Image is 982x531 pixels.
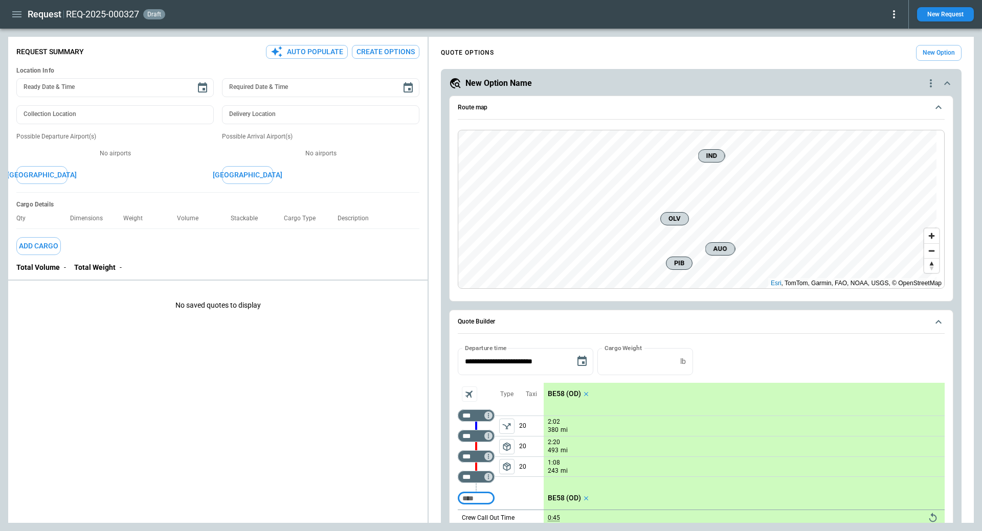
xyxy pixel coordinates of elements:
[548,426,559,434] p: 380
[458,430,495,442] div: Too short
[74,263,116,272] p: Total Weight
[458,310,945,334] button: Quote Builder
[572,351,592,372] button: Choose date, selected date is Oct 14, 2025
[458,318,495,325] h6: Quote Builder
[925,510,941,525] button: Reset
[465,78,532,89] h5: New Option Name
[458,130,945,289] div: Route map
[561,426,568,434] p: mi
[561,446,568,455] p: mi
[548,459,560,467] p: 1:08
[398,78,418,98] button: Choose date
[561,467,568,475] p: mi
[526,390,537,399] p: Taxi
[548,389,581,398] p: BE58 (OD)
[70,215,111,222] p: Dimensions
[16,263,60,272] p: Total Volume
[924,228,939,243] button: Zoom in
[458,130,936,289] canvas: Map
[924,258,939,273] button: Reset bearing to north
[458,471,495,483] div: Too short
[771,280,782,287] a: Esri
[449,77,953,89] button: New Option Namequote-option-actions
[548,514,560,522] p: 0:45
[458,104,487,111] h6: Route map
[16,149,214,158] p: No airports
[605,343,642,352] label: Cargo Weight
[222,166,273,184] button: [GEOGRAPHIC_DATA]
[502,442,512,452] span: package_2
[16,237,61,255] button: Add Cargo
[519,436,544,456] p: 20
[703,151,721,161] span: IND
[925,77,937,89] div: quote-option-actions
[548,467,559,475] p: 243
[64,263,66,272] p: -
[499,459,515,474] span: Type of sector
[924,243,939,258] button: Zoom out
[548,494,581,502] p: BE58 (OD)
[499,439,515,454] span: Type of sector
[123,215,151,222] p: Weight
[177,215,207,222] p: Volume
[120,263,122,272] p: -
[16,201,419,209] h6: Cargo Details
[499,459,515,474] button: left aligned
[16,48,84,56] p: Request Summary
[28,8,61,20] h1: Request
[145,11,163,18] span: draft
[519,457,544,476] p: 20
[8,285,428,326] p: No saved quotes to display
[680,357,686,366] p: lb
[192,78,213,98] button: Choose date
[16,67,419,75] h6: Location Info
[548,418,560,426] p: 2:02
[462,386,477,402] span: Aircraft selection
[462,514,515,522] p: Crew Call Out Time
[231,215,266,222] p: Stackable
[16,215,34,222] p: Qty
[548,446,559,455] p: 493
[16,166,68,184] button: [GEOGRAPHIC_DATA]
[502,461,512,472] span: package_2
[548,438,560,446] p: 2:20
[352,45,419,59] button: Create Options
[500,390,514,399] p: Type
[16,132,214,141] p: Possible Departure Airport(s)
[917,7,974,21] button: New Request
[519,416,544,436] p: 20
[665,214,684,224] span: OLV
[222,149,419,158] p: No airports
[284,215,324,222] p: Cargo Type
[458,450,495,463] div: Too short
[441,51,494,55] h4: QUOTE OPTIONS
[671,258,688,268] span: PIB
[916,45,962,61] button: New Option
[458,492,495,504] div: Too short
[222,132,419,141] p: Possible Arrival Airport(s)
[771,278,942,288] div: , TomTom, Garmin, FAO, NOAA, USGS, © OpenStreetMap
[465,343,507,352] label: Departure time
[458,409,495,422] div: Not found
[499,419,515,434] span: Type of sector
[499,439,515,454] button: left aligned
[266,45,348,59] button: Auto Populate
[458,96,945,120] button: Route map
[338,215,377,222] p: Description
[66,8,139,20] h2: REQ-2025-000327
[499,419,515,434] button: left aligned
[710,244,731,254] span: AUO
